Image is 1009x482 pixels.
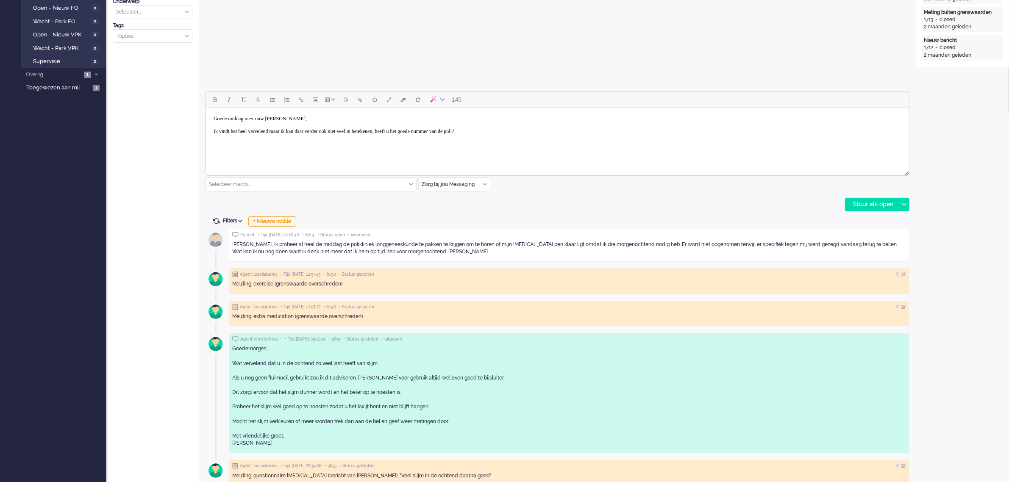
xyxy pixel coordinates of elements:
[294,92,309,107] button: Insert/edit link
[425,92,448,107] button: AI
[205,269,226,290] img: avatar
[933,44,940,51] div: -
[232,313,906,320] div: Melding: extra medication (grenswaarde overschreden)
[280,92,294,107] button: Numbered list
[232,472,906,479] div: Melding: questionnaire [MEDICAL_DATA] (bericht van [PERSON_NAME]). "Veel slijm in de ochtend daar...
[353,92,367,107] button: Add attachment
[91,32,99,38] span: 0
[33,4,89,12] span: Open - Nieuw FO
[205,460,226,481] img: avatar
[93,85,100,91] span: 1
[25,56,105,66] a: Supervisie 0
[33,44,89,53] span: Wacht - Park VPK
[940,16,956,23] div: closed
[339,271,374,277] span: • Status gesloten
[26,84,90,92] span: Toegewezen aan mij
[240,336,282,342] span: Agent christietmsc •
[251,92,265,107] button: Strikethrough
[924,16,933,23] div: 1713
[339,304,374,310] span: • Status gesloten
[33,31,89,39] span: Open - Nieuw VPK
[222,92,236,107] button: Italic
[240,271,278,277] span: Agent lusciialarms
[902,168,909,175] div: Resize
[281,271,320,277] span: • Tijd [DATE] 12:57:23
[113,22,192,29] div: Tags
[232,280,906,288] div: Melding: exercise (grenswaarde overschreden)
[236,92,251,107] button: Underline
[323,271,336,277] span: • 8190
[232,304,238,310] img: ic_note_grey.svg
[285,336,325,342] span: • Tijd [DATE] 09:12:51
[25,17,105,26] a: Wacht - Park FO 0
[240,463,278,469] span: Agent lusciialarms
[924,52,1001,59] div: 2 maanden geleden
[396,92,411,107] button: Clear formatting
[223,218,245,224] span: Filters
[382,92,396,107] button: Fullscreen
[924,37,1001,44] div: Nieuw bericht
[248,216,296,227] div: + Nieuwe notitie
[84,72,91,78] span: 1
[367,92,382,107] button: Delay message
[25,43,105,53] a: Wacht - Park VPK 0
[232,271,238,277] img: ic_note_grey.svg
[323,92,339,107] button: Table
[348,232,370,238] span: • inkomend
[258,232,299,238] span: • Tijd [DATE] 16:10:40
[91,5,99,11] span: 0
[232,232,239,238] img: ic_chat_grey.svg
[343,336,378,342] span: • Status gesloten
[91,58,99,65] span: 0
[25,71,81,79] span: Overig
[325,463,336,469] span: • 3635
[281,304,320,310] span: • Tijd [DATE] 12:57:22
[452,96,461,103] span: 145
[208,92,222,107] button: Bold
[206,108,909,168] iframe: Rich Text Area
[205,229,226,250] img: avatar
[232,463,238,469] img: ic_note_grey.svg
[448,92,465,107] button: 145
[339,463,375,469] span: • Status gesloten
[91,45,99,52] span: 0
[933,16,940,23] div: -
[232,241,906,255] div: [PERSON_NAME], Ik probeer al heel de middag de polikliniek longgeneeskunde te pakken te krijgen o...
[281,463,322,469] span: • Tijd [DATE] 22:39:08
[381,336,402,342] span: • uitgaand
[240,304,278,310] span: Agent lusciialarms
[265,92,280,107] button: Bullet list
[25,30,105,39] a: Open - Nieuw VPK 0
[240,232,255,238] span: Patiënt
[317,232,345,238] span: • Status open
[411,92,425,107] button: Reset content
[309,92,323,107] button: Insert/edit image
[924,44,933,51] div: 1712
[328,336,340,342] span: • 3635
[205,333,226,355] img: avatar
[25,3,105,12] a: Open - Nieuw FO 0
[113,29,192,43] div: Select Tags
[232,336,239,342] img: ic_chat_grey.svg
[25,83,106,92] a: Toegewezen aan mij 1
[924,9,1001,16] div: Meting buiten grenswaarden
[924,23,1001,30] div: 2 maanden geleden
[91,18,99,25] span: 0
[232,345,906,447] div: Goedemorgen, Wat vervelend dat u in de ochtend zo veel last heeft van slijm. Als u nog geen fluim...
[205,301,226,322] img: avatar
[302,232,314,238] span: • 8214
[33,58,89,66] span: Supervisie
[33,18,89,26] span: Wacht - Park FO
[940,44,956,51] div: closed
[845,198,898,211] div: Stuur als open
[323,304,336,310] span: • 8190
[339,92,353,107] button: Emoticons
